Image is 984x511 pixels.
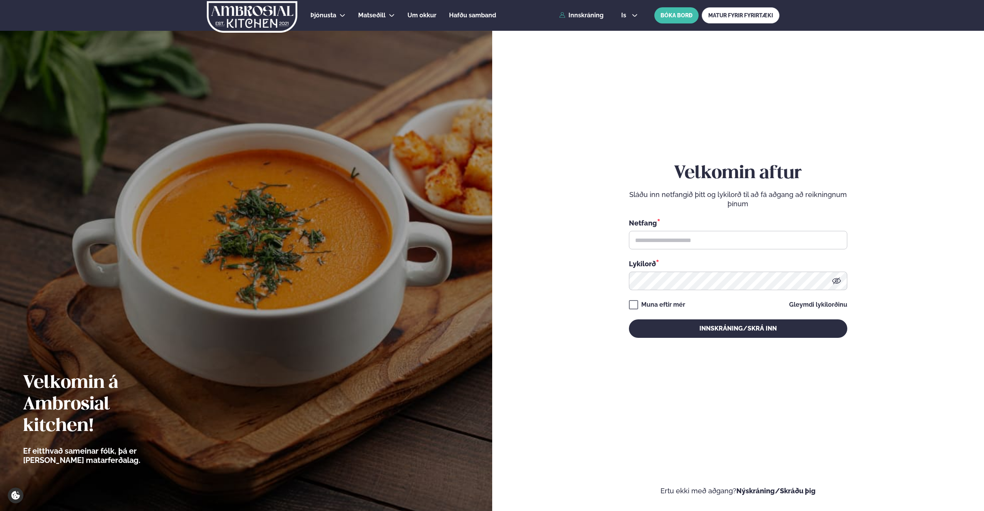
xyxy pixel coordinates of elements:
[407,12,436,19] span: Um okkur
[515,486,961,496] p: Ertu ekki með aðgang?
[449,12,496,19] span: Hafðu samband
[407,11,436,20] a: Um okkur
[206,1,298,33] img: logo
[23,446,183,465] p: Ef eitthvað sameinar fólk, þá er [PERSON_NAME] matarferðalag.
[789,302,847,308] a: Gleymdi lykilorðinu
[654,7,699,23] button: BÓKA BORÐ
[358,11,386,20] a: Matseðill
[310,12,336,19] span: Þjónusta
[629,190,847,209] p: Sláðu inn netfangið þitt og lykilorð til að fá aðgang að reikningnum þínum
[310,11,336,20] a: Þjónusta
[559,12,603,19] a: Innskráning
[736,487,816,495] a: Nýskráning/Skráðu þig
[621,12,629,18] span: is
[615,12,644,18] button: is
[8,488,23,503] a: Cookie settings
[23,372,183,437] h2: Velkomin á Ambrosial kitchen!
[629,163,847,184] h2: Velkomin aftur
[629,319,847,338] button: Innskráning/Skrá inn
[449,11,496,20] a: Hafðu samband
[629,259,847,269] div: Lykilorð
[629,218,847,228] div: Netfang
[358,12,386,19] span: Matseðill
[702,7,779,23] a: MATUR FYRIR FYRIRTÆKI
